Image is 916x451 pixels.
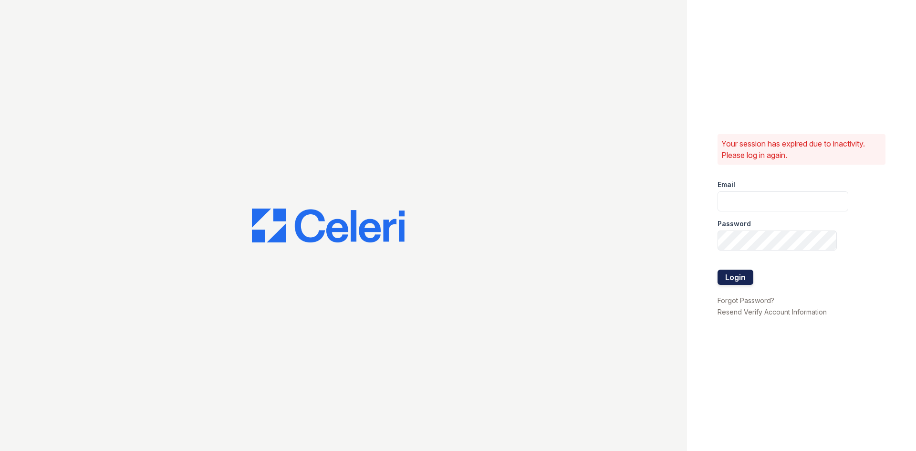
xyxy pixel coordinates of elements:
img: CE_Logo_Blue-a8612792a0a2168367f1c8372b55b34899dd931a85d93a1a3d3e32e68fde9ad4.png [252,209,405,243]
label: Password [718,219,751,229]
p: Your session has expired due to inactivity. Please log in again. [721,138,882,161]
a: Forgot Password? [718,296,774,304]
button: Login [718,270,753,285]
a: Resend Verify Account Information [718,308,827,316]
label: Email [718,180,735,189]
